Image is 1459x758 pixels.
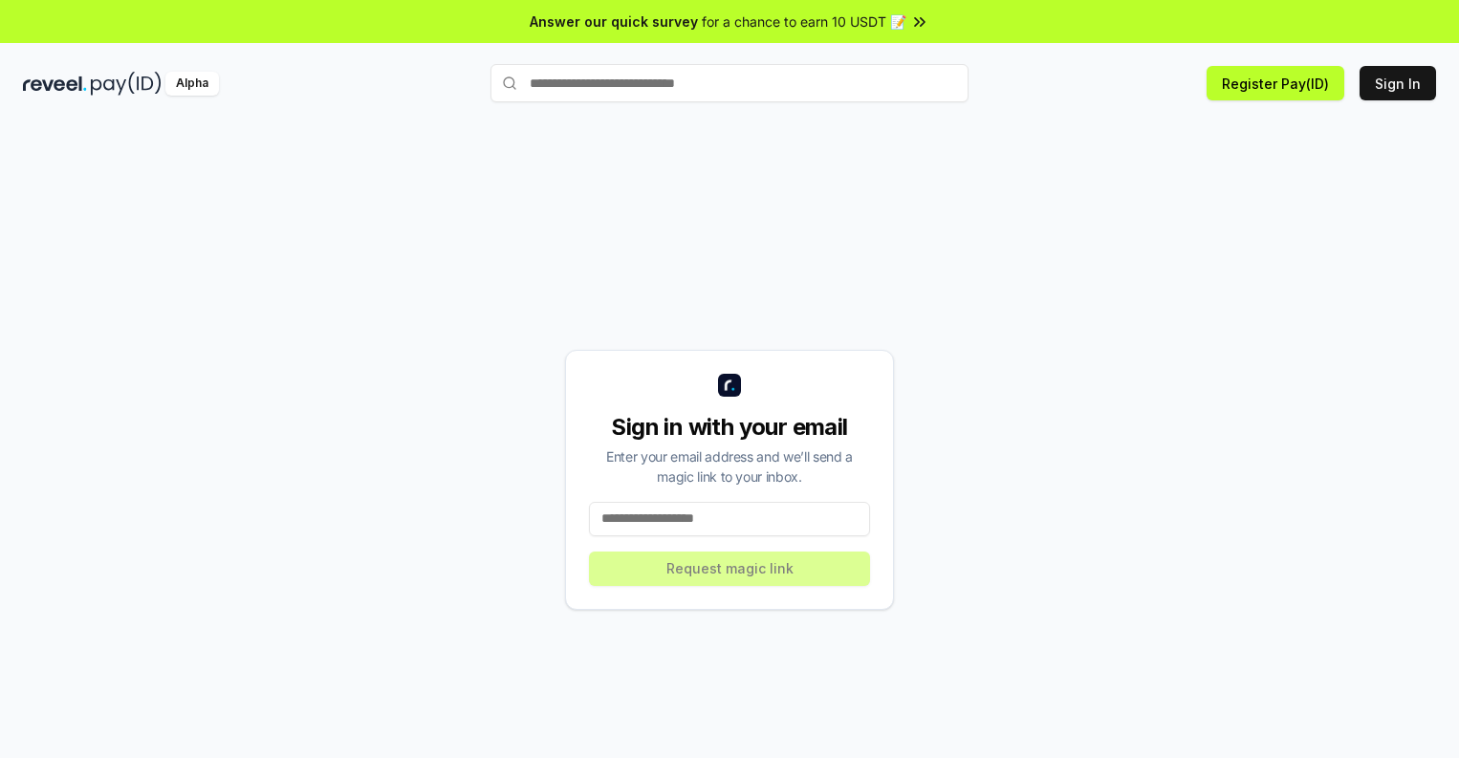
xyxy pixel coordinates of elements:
img: pay_id [91,72,162,96]
img: logo_small [718,374,741,397]
span: for a chance to earn 10 USDT 📝 [702,11,906,32]
button: Register Pay(ID) [1207,66,1344,100]
div: Sign in with your email [589,412,870,443]
div: Alpha [165,72,219,96]
button: Sign In [1360,66,1436,100]
span: Answer our quick survey [530,11,698,32]
div: Enter your email address and we’ll send a magic link to your inbox. [589,446,870,487]
img: reveel_dark [23,72,87,96]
